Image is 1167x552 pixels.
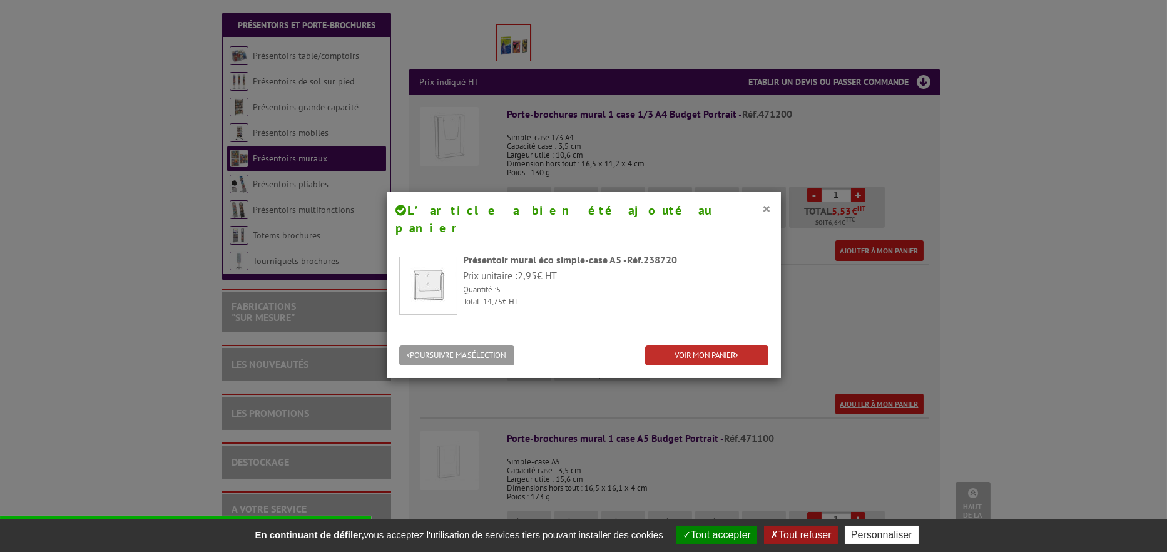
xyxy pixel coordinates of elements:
[396,202,772,237] h4: L’article a bien été ajouté au panier
[248,529,669,540] span: vous acceptez l'utilisation de services tiers pouvant installer des cookies
[464,253,768,267] div: Présentoir mural éco simple-case A5 -
[464,284,768,296] p: Quantité :
[484,296,503,307] span: 14,75
[255,529,364,540] strong: En continuant de défiler,
[764,526,837,544] button: Tout refuser
[628,253,678,266] span: Réf.238720
[518,269,538,282] span: 2,95
[763,200,772,217] button: ×
[645,345,768,366] a: VOIR MON PANIER
[399,345,514,366] button: POURSUIVRE MA SÉLECTION
[497,284,501,295] span: 5
[464,296,768,308] p: Total : € HT
[464,268,768,283] p: Prix unitaire : € HT
[845,526,919,544] button: Personnaliser (fenêtre modale)
[676,526,757,544] button: Tout accepter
